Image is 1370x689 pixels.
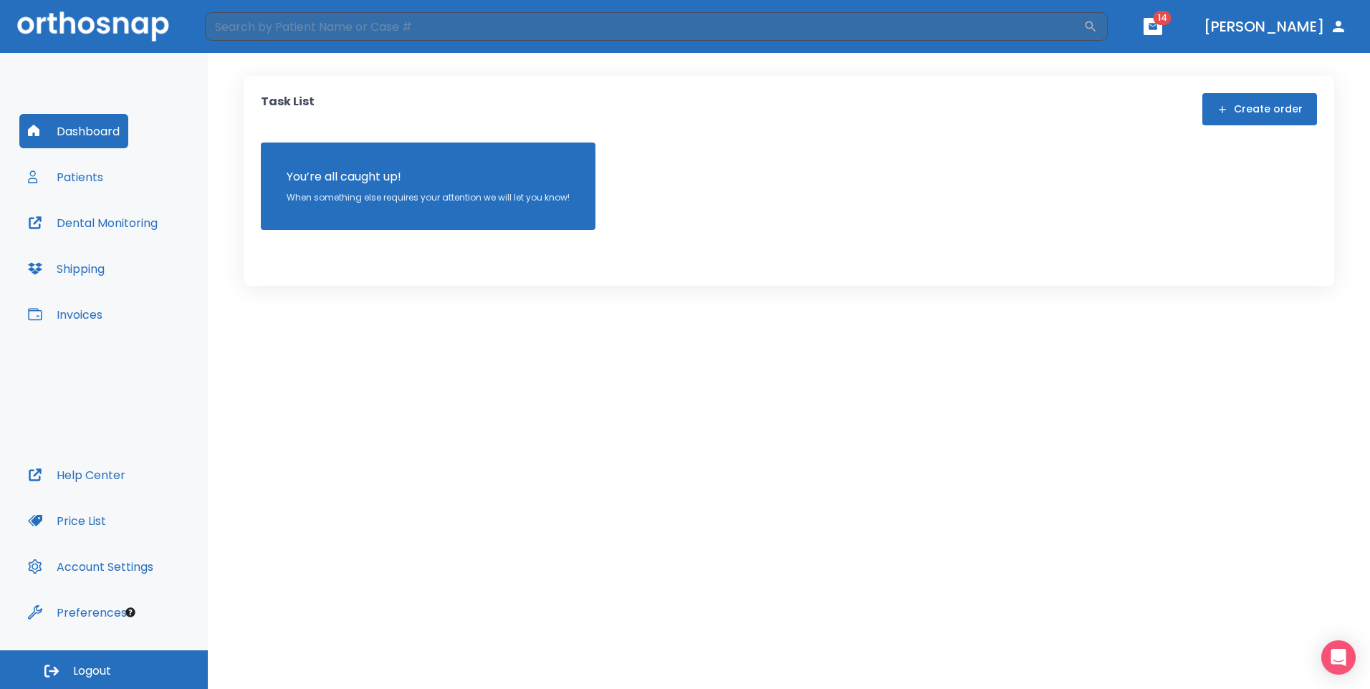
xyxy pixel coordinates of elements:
[287,168,570,185] p: You’re all caught up!
[19,595,135,630] button: Preferences
[287,191,570,204] p: When something else requires your attention we will let you know!
[19,251,113,286] button: Shipping
[19,160,112,194] button: Patients
[19,503,115,538] button: Price List
[17,11,169,41] img: Orthosnap
[261,93,315,125] p: Task List
[19,549,162,584] button: Account Settings
[1202,93,1317,125] button: Create order
[19,114,128,148] button: Dashboard
[73,663,111,679] span: Logout
[124,606,137,619] div: Tooltip anchor
[205,12,1083,41] input: Search by Patient Name or Case #
[1321,640,1356,675] div: Open Intercom Messenger
[1198,14,1353,39] button: [PERSON_NAME]
[1154,11,1172,25] span: 14
[19,458,134,492] button: Help Center
[19,297,111,332] button: Invoices
[19,206,166,240] button: Dental Monitoring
